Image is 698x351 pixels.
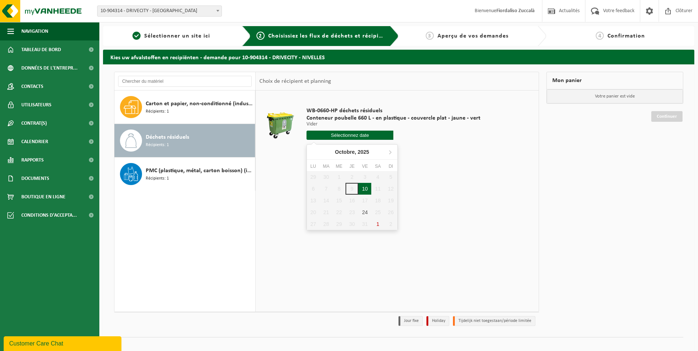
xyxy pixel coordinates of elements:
span: Boutique en ligne [21,188,65,206]
span: Contrat(s) [21,114,47,132]
span: Tableau de bord [21,40,61,59]
span: Documents [21,169,49,188]
button: Carton et papier, non-conditionné (industriel) Récipients: 1 [114,91,255,124]
strong: Fiordaliso Zuccalà [496,8,535,14]
span: 10-904314 - DRIVECITY - NIVELLES [97,6,222,17]
li: Jour fixe [398,316,423,326]
span: Utilisateurs [21,96,52,114]
input: Chercher du matériel [118,76,252,87]
span: Rapports [21,151,44,169]
div: Octobre, [332,146,372,158]
div: Choix de récipient et planning [256,72,335,91]
span: 1 [132,32,141,40]
span: Calendrier [21,132,48,151]
button: PMC (plastique, métal, carton boisson) (industriel) Récipients: 1 [114,157,255,191]
span: WB-0660-HP déchets résiduels [307,107,481,114]
p: Votre panier est vide [547,89,683,103]
span: Déchets résiduels [146,133,189,142]
span: PMC (plastique, métal, carton boisson) (industriel) [146,166,253,175]
span: Récipients: 1 [146,175,169,182]
div: Sa [371,163,384,170]
div: Ma [320,163,333,170]
span: 2 [256,32,265,40]
input: Sélectionnez date [307,131,394,140]
span: Aperçu de vos demandes [437,33,509,39]
a: 1Sélectionner un site ici [107,32,236,40]
button: Déchets résiduels Récipients: 1 [114,124,255,157]
span: Conditions d'accepta... [21,206,77,224]
div: Me [333,163,346,170]
i: 2025 [358,149,369,155]
span: 4 [596,32,604,40]
div: Di [385,163,397,170]
span: Navigation [21,22,48,40]
span: Données de l'entrepr... [21,59,78,77]
span: Confirmation [607,33,645,39]
li: Holiday [426,316,449,326]
div: 24 [358,206,371,218]
span: Contacts [21,77,43,96]
span: Récipients: 1 [146,142,169,149]
span: 10-904314 - DRIVECITY - NIVELLES [98,6,222,16]
h2: Kies uw afvalstoffen en recipiënten - demande pour 10-904314 - DRIVECITY - NIVELLES [103,50,694,64]
li: Tijdelijk niet toegestaan/période limitée [453,316,535,326]
div: 10 [358,183,371,195]
div: Je [346,163,358,170]
div: Lu [307,163,320,170]
span: Choisissiez les flux de déchets et récipients [268,33,391,39]
span: Récipients: 1 [146,108,169,115]
div: Ve [358,163,371,170]
span: Conteneur poubelle 660 L - en plastique - couvercle plat - jaune - vert [307,114,481,122]
span: 3 [426,32,434,40]
span: Carton et papier, non-conditionné (industriel) [146,99,253,108]
p: Vider [307,122,481,127]
a: Continuer [651,111,683,122]
div: Mon panier [546,72,683,89]
iframe: chat widget [4,335,123,351]
span: Sélectionner un site ici [144,33,210,39]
